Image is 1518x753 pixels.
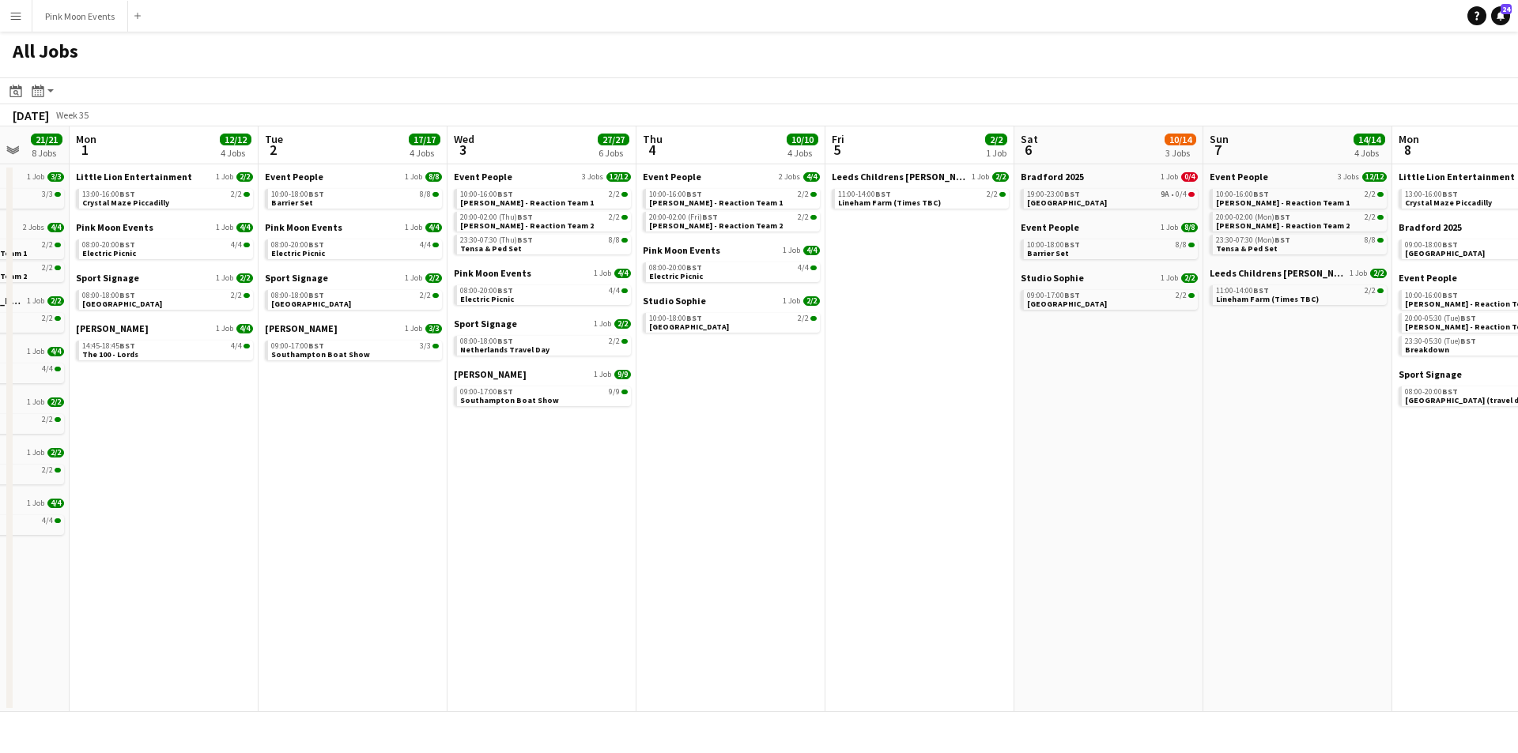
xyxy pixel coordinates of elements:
[271,241,324,249] span: 08:00-20:00
[42,517,53,525] span: 4/4
[271,292,324,299] span: 08:00-18:00
[1442,189,1458,199] span: BST
[454,368,631,409] div: [PERSON_NAME]1 Job9/909:00-17:00BST9/9Southampton Boat Show
[649,213,718,221] span: 20:00-02:00 (Fri)
[992,172,1009,182] span: 2/2
[609,287,620,295] span: 4/4
[27,172,44,182] span: 1 Job
[460,294,514,304] span: Electric Picnic
[643,295,820,336] div: Studio Sophie1 Job2/210:00-18:00BST2/2[GEOGRAPHIC_DATA]
[1399,368,1462,380] span: Sport Signage
[1027,189,1195,207] a: 19:00-23:00BST9A•0/4[GEOGRAPHIC_DATA]
[460,213,533,221] span: 20:00-02:00 (Thu)
[1021,272,1198,313] div: Studio Sophie1 Job2/209:00-17:00BST2/2[GEOGRAPHIC_DATA]
[1370,269,1387,278] span: 2/2
[832,171,969,183] span: Leeds Childrens Charity Lineham
[454,171,631,183] a: Event People3 Jobs12/12
[119,290,135,300] span: BST
[47,296,64,306] span: 2/2
[27,397,44,407] span: 1 Job
[1210,267,1346,279] span: Leeds Childrens Charity Lineham
[838,190,891,198] span: 11:00-14:00
[460,198,594,208] span: Coldplay - Reaction Team 1
[82,349,138,360] span: The 100 - Lords
[1176,190,1187,198] span: 0/4
[42,365,53,373] span: 4/4
[1027,241,1080,249] span: 10:00-18:00
[236,324,253,333] span: 4/4
[783,296,800,306] span: 1 Job
[1216,236,1290,244] span: 23:30-07:30 (Mon)
[454,171,512,183] span: Event People
[1350,269,1367,278] span: 1 Job
[649,189,817,207] a: 10:00-16:00BST2/2[PERSON_NAME] - Reaction Team 1
[798,314,809,322] span: 2/2
[1181,223,1198,232] span: 8/8
[1021,221,1079,233] span: Event People
[76,171,253,221] div: Little Lion Entertainment1 Job2/213:00-16:00BST2/2Crystal Maze Piccadilly
[1460,313,1476,323] span: BST
[1216,190,1269,198] span: 10:00-16:00
[1399,221,1462,233] span: Bradford 2025
[82,239,250,258] a: 08:00-20:00BST4/4Electric Picnic
[265,221,342,233] span: Pink Moon Events
[1274,212,1290,222] span: BST
[42,190,53,198] span: 3/3
[1365,287,1376,295] span: 2/2
[1027,239,1195,258] a: 10:00-18:00BST8/8Barrier Set
[972,172,989,182] span: 1 Job
[1176,241,1187,249] span: 8/8
[271,189,439,207] a: 10:00-18:00BST8/8Barrier Set
[265,272,442,284] a: Sport Signage1 Job2/2
[76,322,149,334] span: Wasserman
[1501,4,1512,14] span: 24
[32,1,128,32] button: Pink Moon Events
[119,189,135,199] span: BST
[649,271,703,281] span: Electric Picnic
[798,213,809,221] span: 2/2
[1210,267,1387,308] div: Leeds Childrens [PERSON_NAME]1 Job2/211:00-14:00BST2/2Lineham Farm (Times TBC)
[1216,287,1269,295] span: 11:00-14:00
[1405,292,1458,299] span: 10:00-16:00
[517,235,533,245] span: BST
[265,171,442,221] div: Event People1 Job8/810:00-18:00BST8/8Barrier Set
[27,448,44,457] span: 1 Job
[1338,172,1359,182] span: 3 Jobs
[1405,314,1476,322] span: 20:00-05:30 (Tue)
[82,189,250,207] a: 13:00-16:00BST2/2Crystal Maze Piccadilly
[609,236,620,244] span: 8/8
[460,212,628,230] a: 20:00-02:00 (Thu)BST2/2[PERSON_NAME] - Reaction Team 2
[460,395,559,405] span: Southampton Boat Show
[686,262,702,273] span: BST
[1216,213,1290,221] span: 20:00-02:00 (Mon)
[1181,172,1198,182] span: 0/4
[497,285,513,296] span: BST
[1460,336,1476,346] span: BST
[82,342,135,350] span: 14:45-18:45
[76,322,253,363] div: [PERSON_NAME]1 Job4/414:45-18:45BST4/4The 100 - Lords
[1405,337,1476,345] span: 23:30-05:30 (Tue)
[27,499,44,508] span: 1 Job
[803,172,820,182] span: 4/4
[82,190,135,198] span: 13:00-16:00
[454,267,631,318] div: Pink Moon Events1 Job4/408:00-20:00BST4/4Electric Picnic
[460,287,513,295] span: 08:00-20:00
[649,262,817,280] a: 08:00-20:00BST4/4Electric Picnic
[643,244,820,256] a: Pink Moon Events1 Job4/4
[271,248,325,258] span: Electric Picnic
[460,190,513,198] span: 10:00-16:00
[265,322,338,334] span: Wasserman
[265,272,442,322] div: Sport Signage1 Job2/208:00-18:00BST2/2[GEOGRAPHIC_DATA]
[271,299,351,309] span: Netherlands
[460,236,533,244] span: 23:30-07:30 (Thu)
[82,290,250,308] a: 08:00-18:00BST2/2[GEOGRAPHIC_DATA]
[1405,241,1458,249] span: 09:00-18:00
[82,198,169,208] span: Crystal Maze Piccadilly
[420,292,431,299] span: 2/2
[1027,290,1195,308] a: 09:00-17:00BST2/2[GEOGRAPHIC_DATA]
[271,239,439,258] a: 08:00-20:00BST4/4Electric Picnic
[1181,273,1198,283] span: 2/2
[803,296,820,306] span: 2/2
[454,318,517,329] span: Sport Signage
[643,171,820,244] div: Event People2 Jobs4/410:00-16:00BST2/2[PERSON_NAME] - Reaction Team 120:00-02:00 (Fri)BST2/2[PERS...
